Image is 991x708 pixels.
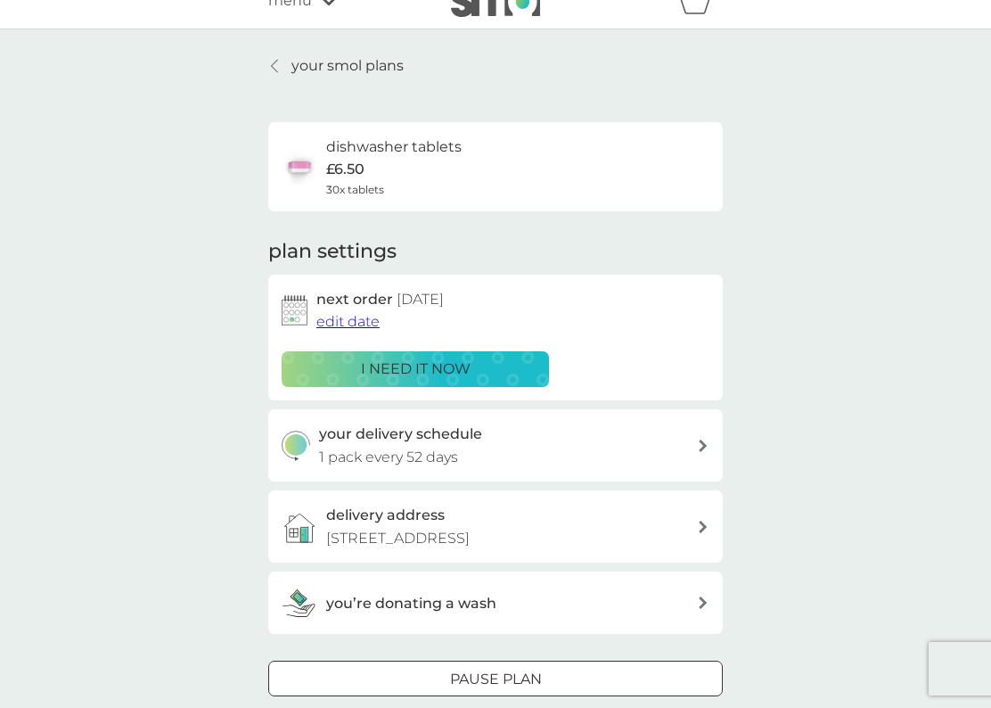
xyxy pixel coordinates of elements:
[316,288,444,311] h2: next order
[268,409,723,482] button: your delivery schedule1 pack every 52 days
[268,661,723,696] button: Pause plan
[326,592,496,615] h3: you’re donating a wash
[326,136,462,159] h6: dishwasher tablets
[326,158,364,181] p: £6.50
[268,238,397,266] h2: plan settings
[397,291,444,308] span: [DATE]
[316,313,380,330] span: edit date
[316,310,380,333] button: edit date
[326,181,384,198] span: 30x tablets
[268,490,723,563] a: delivery address[STREET_ADDRESS]
[319,446,458,469] p: 1 pack every 52 days
[268,54,404,78] a: your smol plans
[450,668,542,691] p: Pause plan
[361,358,471,381] p: i need it now
[282,351,549,387] button: i need it now
[326,527,470,550] p: [STREET_ADDRESS]
[326,504,445,527] h3: delivery address
[291,54,404,78] p: your smol plans
[282,149,317,185] img: dishwasher tablets
[268,572,723,634] button: you’re donating a wash
[319,423,482,446] h3: your delivery schedule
